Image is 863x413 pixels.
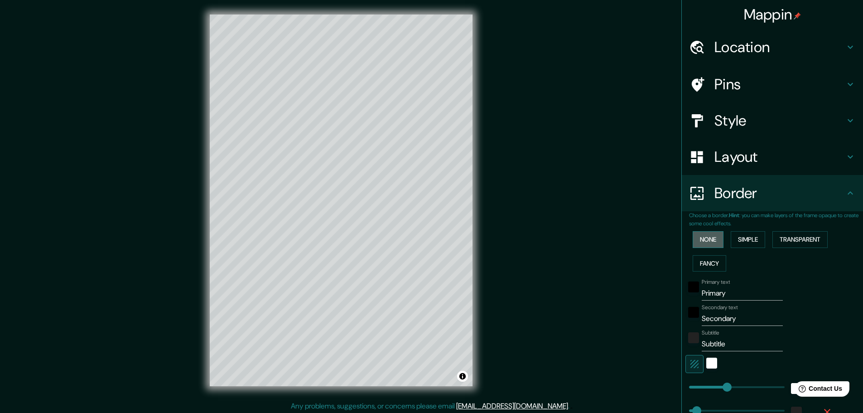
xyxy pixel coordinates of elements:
div: Pins [682,66,863,102]
div: . [571,401,573,412]
h4: Layout [714,148,845,166]
h4: Border [714,184,845,202]
button: None [693,231,723,248]
a: [EMAIL_ADDRESS][DOMAIN_NAME] [456,401,568,411]
button: Transparent [772,231,828,248]
button: Toggle attribution [457,371,468,382]
div: Style [682,102,863,139]
div: . [569,401,571,412]
div: Location [682,29,863,65]
button: color-222222 [688,332,699,343]
p: Any problems, suggestions, or concerns please email . [291,401,569,412]
div: Border [682,175,863,211]
p: Choose a border. : you can make layers of the frame opaque to create some cool effects. [689,211,863,228]
button: Simple [731,231,765,248]
label: Secondary text [702,304,738,311]
div: Layout [682,139,863,175]
h4: Location [714,38,845,56]
label: Primary text [702,278,730,286]
h4: Pins [714,75,845,93]
button: Fancy [693,255,726,272]
iframe: Help widget launcher [782,378,853,403]
b: Hint [729,212,739,219]
h4: Mappin [744,5,801,24]
button: white [706,358,717,369]
button: black [688,282,699,292]
img: pin-icon.png [794,12,801,19]
button: black [688,307,699,318]
label: Subtitle [702,329,719,337]
h4: Style [714,112,845,130]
